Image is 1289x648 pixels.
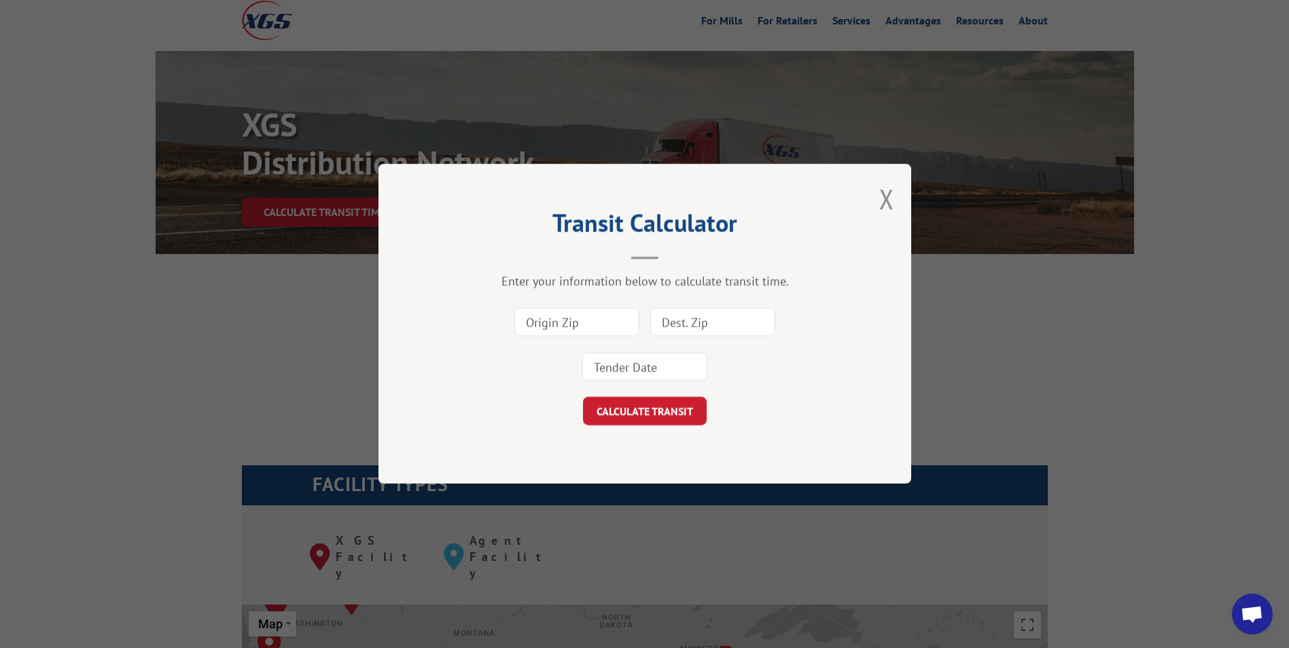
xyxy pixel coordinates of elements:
[879,181,894,217] button: Close modal
[650,308,775,337] input: Dest. Zip
[1232,594,1273,634] a: Open chat
[446,274,843,289] div: Enter your information below to calculate transit time.
[582,353,707,382] input: Tender Date
[446,213,843,239] h2: Transit Calculator
[583,397,707,426] button: CALCULATE TRANSIT
[514,308,639,337] input: Origin Zip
